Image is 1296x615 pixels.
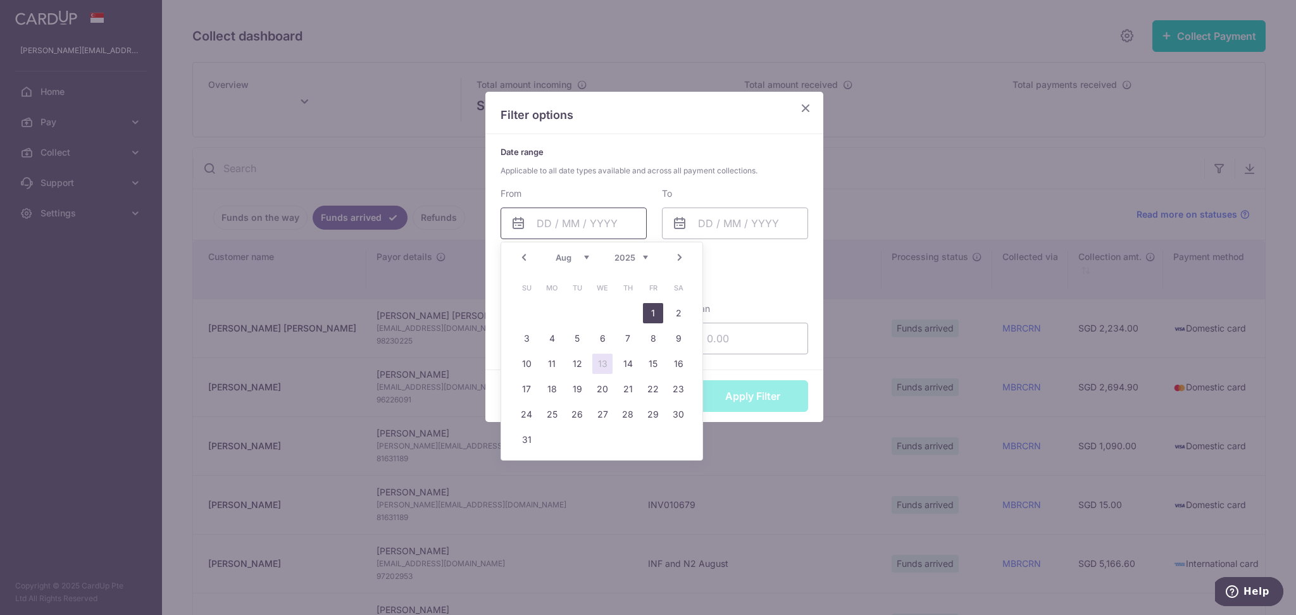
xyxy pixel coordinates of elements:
[618,328,638,349] a: 7
[501,187,521,200] label: From
[516,250,532,265] a: Prev
[542,354,562,374] a: 11
[618,379,638,399] a: 21
[542,328,562,349] a: 4
[542,278,562,298] span: Monday
[618,278,638,298] span: Thursday
[668,379,688,399] a: 23
[668,278,688,298] span: Saturday
[662,323,808,354] input: 0.00
[592,404,613,425] a: 27
[516,328,537,349] a: 3
[668,354,688,374] a: 16
[501,107,808,123] p: Filter options
[516,430,537,450] a: 31
[516,354,537,374] a: 10
[643,354,663,374] a: 15
[567,328,587,349] a: 5
[592,328,613,349] a: 6
[567,404,587,425] a: 26
[501,208,647,239] input: DD / MM / YYYY
[567,278,587,298] span: Tuesday
[592,354,613,374] a: 13
[668,404,688,425] a: 30
[567,354,587,374] a: 12
[516,379,537,399] a: 17
[643,404,663,425] a: 29
[662,187,672,200] label: To
[501,165,808,177] span: Applicable to all date types available and across all payment collections.
[668,303,688,323] a: 2
[516,278,537,298] span: Sunday
[516,404,537,425] a: 24
[28,9,54,20] span: Help
[643,328,663,349] a: 8
[643,278,663,298] span: Friday
[662,208,808,239] input: DD / MM / YYYY
[618,404,638,425] a: 28
[618,354,638,374] a: 14
[643,379,663,399] a: 22
[643,303,663,323] a: 1
[542,379,562,399] a: 18
[1215,577,1283,609] iframe: Opens a widget where you can find more information
[672,250,687,265] a: Next
[501,144,808,177] p: Date range
[592,379,613,399] a: 20
[567,379,587,399] a: 19
[592,278,613,298] span: Wednesday
[542,404,562,425] a: 25
[798,101,813,116] button: Close
[668,328,688,349] a: 9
